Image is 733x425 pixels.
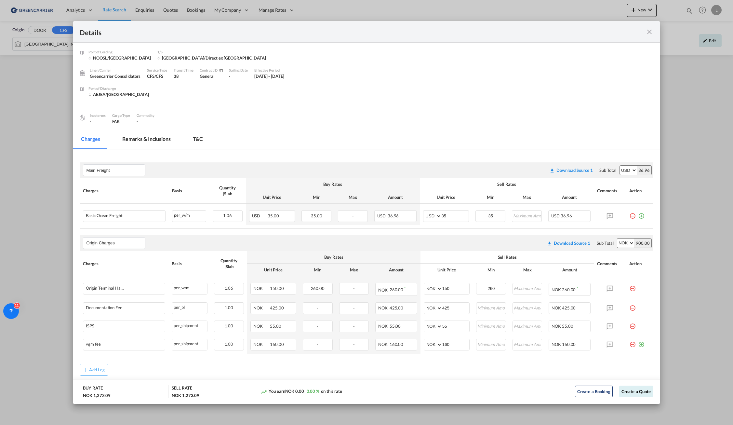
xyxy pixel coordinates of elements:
[311,213,322,218] span: 35.00
[90,113,105,118] div: Incoterms
[513,339,542,349] input: Maximum Amount
[147,67,167,73] div: Service Type
[200,67,229,86] div: General
[83,385,102,392] div: BUY RATE
[311,286,325,291] span: 260.00
[246,191,299,204] th: Unit Price
[83,188,166,194] div: Charges
[547,240,590,246] div: Download original source rate sheet
[86,165,145,175] input: Leg Name
[254,67,284,73] div: Effective Period
[307,389,319,394] span: 0.00 %
[270,323,281,329] span: 55.00
[137,113,154,118] div: Commodity
[546,168,596,173] div: Download original source rate sheet
[172,283,207,291] div: per_w/m
[137,119,138,124] span: -
[629,339,636,345] md-icon: icon-minus-circle-outline red-400-fg pt-7
[90,118,105,124] div: -
[477,283,506,293] input: Minimum Amount
[424,254,591,260] div: Sell Rates
[225,285,233,291] span: 1.06
[229,73,248,79] div: -
[174,73,193,79] div: 38
[83,261,165,267] div: Charges
[79,114,86,121] img: cargo.png
[86,323,94,328] div: ISPS
[552,305,561,310] span: NOK
[73,131,217,149] md-pagination-wrapper: Use the left and right arrow keys to navigate between tabs
[550,168,593,173] div: Download original source rate sheet
[423,181,591,187] div: Sell Rates
[599,167,616,173] div: Sub Total
[112,113,130,118] div: Cargo Type
[550,168,555,173] md-icon: icon-download
[86,213,122,218] div: Basic Ocean Freight
[270,342,284,347] span: 160.00
[562,323,573,329] span: 55.00
[268,213,279,218] span: 35.00
[200,73,222,79] div: General
[646,28,653,36] md-icon: icon-close fg-AAA8AD m-0 cursor
[213,185,243,197] div: Quantity | Slab
[147,74,163,79] span: CFS/CFS
[157,49,266,55] div: T/S
[298,191,335,204] th: Min
[252,213,267,218] span: USD
[335,191,371,204] th: Max
[577,286,578,290] sup: Minimum amount
[378,323,389,329] span: NOK
[594,251,626,276] th: Comments
[378,305,389,310] span: NOK
[172,261,207,267] div: Basis
[551,213,560,218] span: USD
[88,91,149,97] div: AEJEA/Jebel Ali
[225,323,233,328] span: 1.00
[172,303,207,311] div: per_bl
[88,86,149,91] div: Port of Discharge
[637,166,651,175] div: 36.96
[250,254,417,260] div: Buy Rates
[377,213,387,218] span: USD
[390,342,403,347] span: 160.00
[86,286,125,291] div: Origin Terminal Handling Charge
[556,168,593,173] div: Download Source 1
[477,321,506,331] input: Minimum Amount
[372,264,420,276] th: Amount
[317,323,318,329] span: -
[594,178,626,203] th: Comments
[629,283,636,289] md-icon: icon-minus-circle-outline red-400-fg pt-7
[509,264,546,276] th: Max
[442,339,469,349] input: 160
[513,321,542,331] input: Maximum Amount
[86,305,122,310] div: Documentation Fee
[371,191,420,204] th: Amount
[254,73,284,79] div: 1 Aug 2025 - 31 Aug 2025
[420,264,473,276] th: Unit Price
[300,264,336,276] th: Min
[260,388,342,395] div: You earn on this rate
[253,286,269,291] span: NOK
[638,210,645,217] md-icon: icon-plus-circle-outline green-400-fg
[112,118,130,124] div: FAK
[390,287,403,293] span: 260.00
[552,287,561,293] span: NOK
[214,258,244,269] div: Quantity | Slab
[247,264,300,276] th: Unit Price
[249,181,417,187] div: Buy Rates
[638,339,645,345] md-icon: icon-plus-circle-outline green-400-fg
[561,213,572,218] span: 36.96
[545,264,594,276] th: Amount
[80,364,108,376] button: Add Leg
[575,386,613,397] button: Create a Booking
[442,303,469,312] input: 425
[229,67,248,73] div: Sailing Date
[554,240,590,246] div: Download Source 1
[86,342,100,347] div: vgm fee
[545,191,593,204] th: Amount
[185,131,211,149] md-tab-item: T&C
[562,305,576,310] span: 425.00
[83,392,111,398] div: NOK 1,273.09
[223,213,232,218] span: 1.06
[253,342,269,347] span: NOK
